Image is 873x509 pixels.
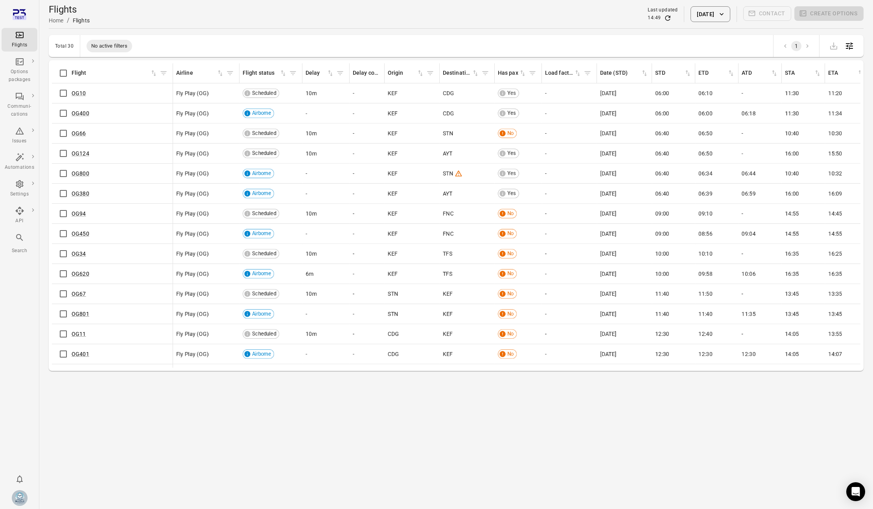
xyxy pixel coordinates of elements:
span: 10:10 [698,250,713,258]
span: KEF [443,310,453,318]
span: KEF [443,350,453,358]
span: Yes [505,190,519,197]
div: - [306,170,346,177]
div: - [742,330,779,338]
span: 06:59 [742,190,756,197]
a: OG800 [72,170,89,177]
span: KEF [388,270,398,278]
span: 12:30 [655,330,669,338]
span: Load factor [545,69,582,77]
span: Scheduled [249,290,279,298]
span: TFS [443,270,452,278]
span: [DATE] [600,310,617,318]
span: 06:00 [655,109,669,117]
span: 11:34 [828,109,842,117]
div: - [306,190,346,197]
span: 11:40 [698,310,713,318]
div: Flight [72,69,150,77]
a: OG450 [72,231,89,237]
img: Mjoll-Airways-Logo.webp [12,490,28,506]
div: - [545,270,594,278]
span: [DATE] [600,270,617,278]
div: - [545,149,594,157]
span: 15:50 [828,149,842,157]
div: - [306,109,346,117]
a: Automations [2,150,37,174]
div: Options packages [5,68,34,84]
span: 10m [306,89,317,97]
div: Total 30 [55,43,74,49]
div: - [545,250,594,258]
div: - [545,89,594,97]
div: - [545,190,594,197]
span: No [505,330,516,338]
span: 10:00 [655,250,669,258]
div: - [742,149,779,157]
span: FNC [443,210,453,218]
span: Filter by flight status [287,67,299,79]
button: Refresh data [664,14,672,22]
button: Filter by load factor [582,67,593,79]
span: 14:55 [785,210,799,218]
span: No [505,210,516,218]
span: No active filters [87,42,132,50]
li: / [67,16,70,25]
span: STN [443,170,453,177]
span: 06:44 [742,170,756,177]
span: 16:00 [785,190,799,197]
span: [DATE] [600,190,617,197]
div: - [306,350,346,358]
span: KEF [388,230,398,238]
div: - [742,129,779,137]
span: 13:55 [828,330,842,338]
span: 09:00 [655,230,669,238]
span: 09:58 [698,270,713,278]
span: No [505,129,516,137]
span: 11:20 [828,89,842,97]
span: 09:00 [655,210,669,218]
span: FNC [443,230,453,238]
span: KEF [388,210,398,218]
span: Filter by delay [334,67,346,79]
div: - [306,230,346,238]
button: Filter by origin [424,67,436,79]
span: Please make a selection to create communications [743,6,792,22]
button: Filter by has pax [527,67,538,79]
div: - [353,270,381,278]
div: Sort by STD in ascending order [655,69,692,77]
span: Airborne [249,230,274,238]
span: 16:35 [785,270,799,278]
span: 06:39 [698,190,713,197]
div: Last updated [648,6,678,14]
div: Sort by has pax in ascending order [498,69,527,77]
button: [DATE] [691,6,730,22]
span: 10m [306,149,317,157]
span: 10:40 [785,170,799,177]
div: Date (STD) [600,69,641,77]
span: Fly Play (OG) [176,129,209,137]
div: Load factor [545,69,574,77]
div: API [5,217,34,225]
span: CDG [443,89,454,97]
span: Scheduled [249,149,279,157]
nav: pagination navigation [780,41,813,51]
div: Flights [73,17,90,24]
span: 10m [306,129,317,137]
span: Yes [505,170,519,177]
span: 16:09 [828,190,842,197]
span: Airborne [249,170,274,177]
span: 10m [306,330,317,338]
span: 6m [306,270,313,278]
button: Search [2,231,37,257]
span: STA [785,69,821,77]
span: Filter by destination [479,67,491,79]
span: Fly Play (OG) [176,190,209,197]
span: Fly Play (OG) [176,350,209,358]
div: - [306,310,346,318]
span: 16:25 [828,250,842,258]
a: Flights [2,28,37,52]
span: Filter by flight [158,67,169,79]
a: OG380 [72,190,89,197]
